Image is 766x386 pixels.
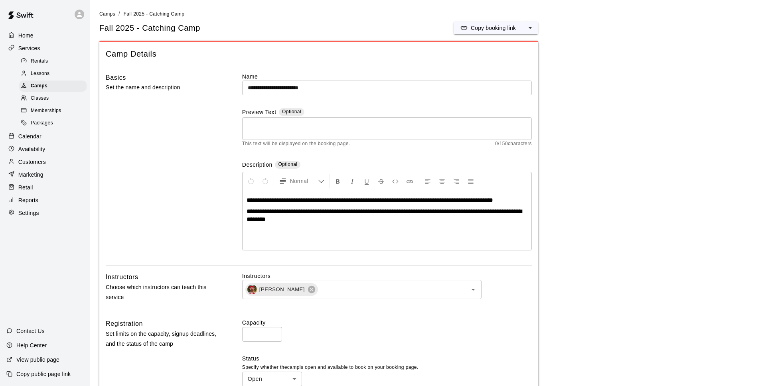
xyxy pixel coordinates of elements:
span: 0 / 150 characters [495,140,532,148]
a: Reports [6,194,83,206]
p: Customers [18,158,46,166]
div: Memberships [19,105,87,116]
p: Home [18,32,34,39]
img: Bryan Farrington [247,285,257,294]
label: Preview Text [242,108,276,117]
label: Status [242,354,532,362]
button: Format Bold [331,174,345,188]
p: Set limits on the capacity, signup deadlines, and the status of the camp [106,329,217,349]
a: Memberships [19,105,90,117]
a: Marketing [6,169,83,181]
span: Classes [31,95,49,102]
a: Retail [6,181,83,193]
a: Classes [19,93,90,105]
div: Camps [19,81,87,92]
p: Copy booking link [471,24,516,32]
a: Availability [6,143,83,155]
button: Formatting Options [276,174,328,188]
span: Camps [31,82,47,90]
a: Packages [19,117,90,130]
p: View public page [16,356,59,364]
label: Capacity [242,319,532,327]
span: Optional [282,109,301,114]
button: Insert Link [403,174,417,188]
p: Calendar [18,132,41,140]
span: Fall 2025 - Catching Camp [123,11,184,17]
a: Settings [6,207,83,219]
span: This text will be displayed on the booking page. [242,140,350,148]
a: Camps [99,10,115,17]
button: Right Align [450,174,463,188]
span: Packages [31,119,53,127]
a: Rentals [19,55,90,67]
a: Calendar [6,130,83,142]
p: Contact Us [16,327,45,335]
button: Format Italics [345,174,359,188]
a: Lessons [19,67,90,80]
button: Format Strikethrough [374,174,388,188]
h5: Fall 2025 - Catching Camp [99,23,200,33]
span: Optional [278,161,297,167]
button: Center Align [435,174,449,188]
div: Rentals [19,56,87,67]
p: Availability [18,145,45,153]
span: Camp Details [106,49,532,59]
button: Undo [244,174,258,188]
button: Open [468,284,479,295]
label: Name [242,73,532,81]
nav: breadcrumb [99,10,756,18]
p: Specify whether the camp is open and available to book on your booking page. [242,364,532,372]
span: Camps [99,11,115,17]
p: Set the name and description [106,83,217,93]
a: Home [6,30,83,41]
li: / [118,10,120,18]
p: Choose which instructors can teach this service [106,282,217,302]
div: split button [454,22,538,34]
a: Customers [6,156,83,168]
span: Normal [290,177,318,185]
p: Retail [18,183,33,191]
p: Marketing [18,171,43,179]
p: Settings [18,209,39,217]
label: Description [242,161,272,170]
p: Reports [18,196,38,204]
button: Left Align [421,174,434,188]
a: Services [6,42,83,54]
button: Justify Align [464,174,478,188]
button: select merge strategy [522,22,538,34]
span: Memberships [31,107,61,115]
button: Redo [259,174,272,188]
h6: Registration [106,319,143,329]
p: Copy public page link [16,370,71,378]
button: Format Underline [360,174,373,188]
p: Services [18,44,40,52]
span: Lessons [31,70,50,78]
p: Help Center [16,341,47,349]
span: Rentals [31,57,48,65]
button: Copy booking link [454,22,522,34]
div: Bryan Farrington[PERSON_NAME] [245,283,318,296]
div: Packages [19,118,87,129]
span: [PERSON_NAME] [255,286,310,293]
label: Instructors [242,272,532,280]
a: Camps [19,80,90,93]
h6: Instructors [106,272,138,282]
button: Insert Code [389,174,402,188]
h6: Basics [106,73,126,83]
div: Lessons [19,68,87,79]
div: Classes [19,93,87,104]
